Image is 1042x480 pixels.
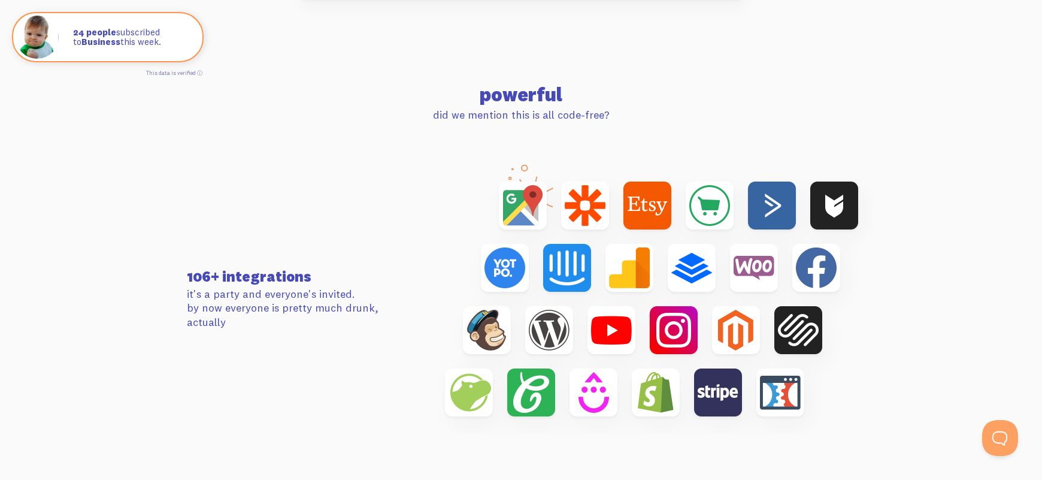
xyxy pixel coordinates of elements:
[146,70,202,76] a: This data is verified ⓘ
[187,269,400,283] h3: 106+ integrations
[187,287,400,329] p: it's a party and everyone's invited. by now everyone is pretty much drunk, actually
[187,108,855,122] p: did we mention this is all code-free?
[16,16,59,59] img: Fomo
[73,28,190,47] p: subscribed to this week.
[982,420,1018,456] iframe: Help Scout Beacon - Open
[187,85,855,104] h2: powerful
[81,36,120,47] strong: Business
[73,26,116,38] strong: 24 people
[422,165,882,433] img: integrations-ef27cd1814359c29aa86a3447f4b737ce76c5b422614db5e71041161fd42a31b.png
